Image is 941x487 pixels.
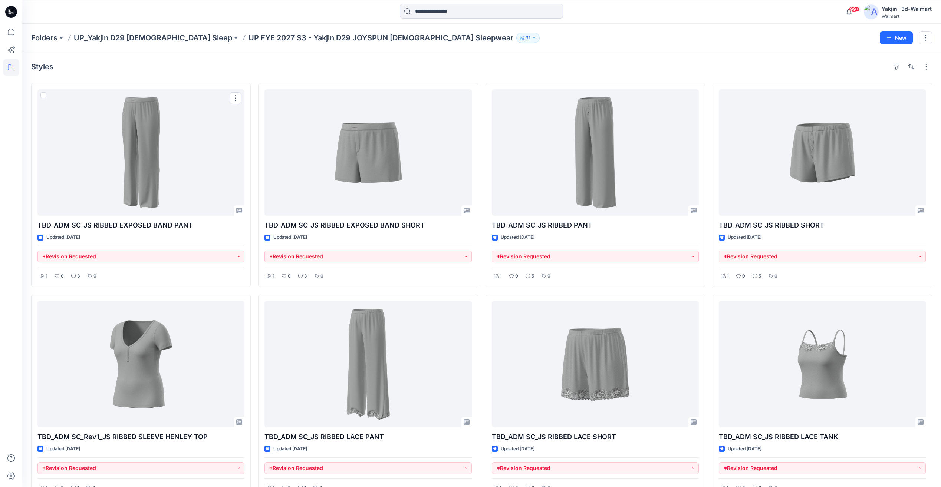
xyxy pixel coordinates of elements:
p: Updated [DATE] [501,445,534,453]
p: 5 [532,272,534,280]
p: 0 [742,272,745,280]
p: TBD_ADM SC_JS RIBBED LACE SHORT [492,432,699,442]
p: 0 [61,272,64,280]
a: TBD_ADM SC_Rev1_JS RIBBED SLEEVE HENLEY TOP [37,301,244,427]
span: 99+ [849,6,860,12]
h4: Styles [31,62,53,71]
div: Yakjin -3d-Walmart [882,4,932,13]
div: Walmart [882,13,932,19]
p: 31 [526,34,530,42]
a: UP_Yakjin D29 [DEMOGRAPHIC_DATA] Sleep [74,33,232,43]
a: TBD_ADM SC_JS RIBBED PANT [492,89,699,216]
button: 31 [516,33,540,43]
p: TBD_ADM SC_JS RIBBED SHORT [719,220,926,231]
p: 1 [46,272,47,280]
a: TBD_ADM SC_JS RIBBED EXPOSED BAND PANT [37,89,244,216]
p: 1 [727,272,729,280]
p: TBD_ADM SC_JS RIBBED LACE PANT [264,432,471,442]
p: 0 [288,272,291,280]
p: 0 [774,272,777,280]
p: Updated [DATE] [46,233,80,241]
p: TBD_ADM SC_Rev1_JS RIBBED SLEEVE HENLEY TOP [37,432,244,442]
p: TBD_ADM SC_JS RIBBED EXPOSED BAND SHORT [264,220,471,231]
a: TBD_ADM SC_JS RIBBED SHORT [719,89,926,216]
p: Updated [DATE] [273,445,307,453]
p: Updated [DATE] [728,233,761,241]
a: TBD_ADM SC_JS RIBBED EXPOSED BAND SHORT [264,89,471,216]
p: TBD_ADM SC_JS RIBBED LACE TANK [719,432,926,442]
p: Updated [DATE] [728,445,761,453]
p: Updated [DATE] [46,445,80,453]
button: New [880,31,913,44]
a: Folders [31,33,57,43]
p: Updated [DATE] [501,233,534,241]
p: TBD_ADM SC_JS RIBBED PANT [492,220,699,231]
p: 0 [547,272,550,280]
p: TBD_ADM SC_JS RIBBED EXPOSED BAND PANT [37,220,244,231]
a: TBD_ADM SC_JS RIBBED LACE PANT [264,301,471,427]
img: avatar [864,4,879,19]
p: 0 [93,272,96,280]
p: 5 [759,272,761,280]
p: Updated [DATE] [273,233,307,241]
p: 3 [304,272,307,280]
p: 0 [320,272,323,280]
p: 1 [500,272,502,280]
p: 3 [77,272,80,280]
a: TBD_ADM SC_JS RIBBED LACE TANK [719,301,926,427]
p: UP FYE 2027 S3 - Yakjin D29 JOYSPUN [DEMOGRAPHIC_DATA] Sleepwear [249,33,513,43]
a: TBD_ADM SC_JS RIBBED LACE SHORT [492,301,699,427]
p: 1 [273,272,274,280]
p: 0 [515,272,518,280]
